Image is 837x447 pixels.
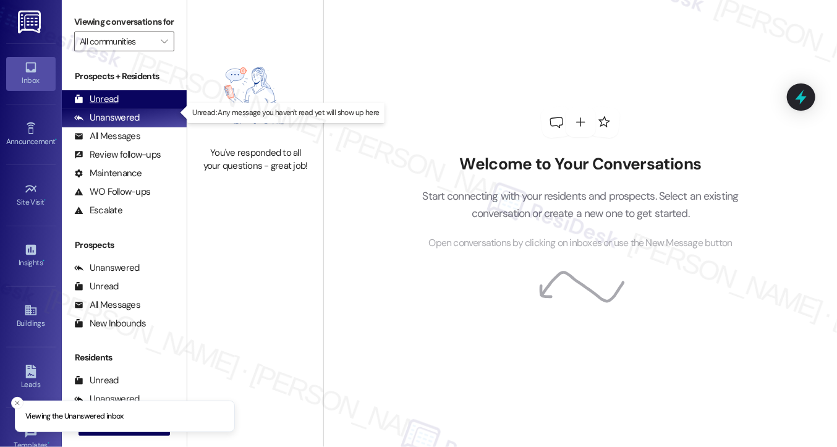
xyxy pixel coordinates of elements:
div: Prospects [62,239,187,252]
div: Unanswered [74,111,140,124]
img: empty-state [201,51,310,140]
a: Buildings [6,300,56,333]
div: Unread [74,280,119,293]
img: ResiDesk Logo [18,11,43,33]
div: Unread [74,374,119,387]
a: Insights • [6,239,56,273]
div: Prospects + Residents [62,70,187,83]
div: Escalate [74,204,122,217]
button: Close toast [11,397,23,409]
i:  [161,36,168,46]
div: New Inbounds [74,317,146,330]
div: Unread [74,93,119,106]
a: Inbox [6,57,56,90]
div: Maintenance [74,167,142,180]
span: • [55,135,57,144]
div: WO Follow-ups [74,185,150,198]
div: You've responded to all your questions - great job! [201,147,310,173]
div: Review follow-ups [74,148,161,161]
h2: Welcome to Your Conversations [404,155,757,174]
span: • [43,257,45,265]
label: Viewing conversations for [74,12,174,32]
p: Viewing the Unanswered inbox [25,411,124,422]
p: Unread: Any message you haven't read yet will show up here [192,108,379,118]
a: Site Visit • [6,179,56,212]
p: Start connecting with your residents and prospects. Select an existing conversation or create a n... [404,187,757,223]
a: Leads [6,361,56,394]
div: Residents [62,351,187,364]
div: Unanswered [74,262,140,275]
span: • [45,196,46,205]
div: All Messages [74,299,140,312]
div: All Messages [74,130,140,143]
input: All communities [80,32,155,51]
span: Open conversations by clicking on inboxes or use the New Message button [429,236,733,251]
